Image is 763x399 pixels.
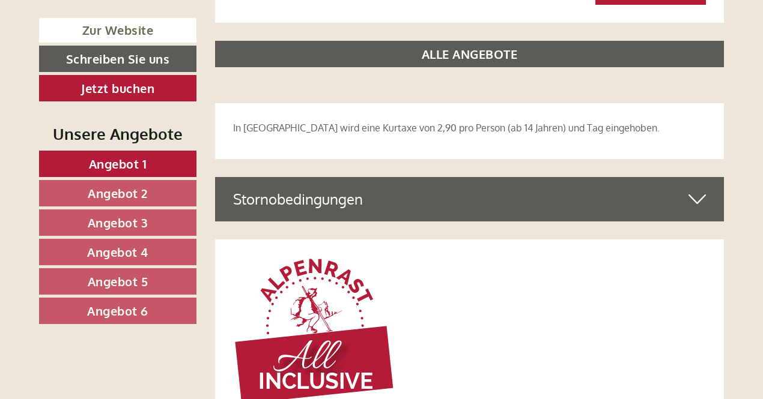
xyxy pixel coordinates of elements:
[39,75,196,101] a: Jetzt buchen
[89,156,147,172] span: Angebot 1
[18,35,194,44] div: Berghotel Alpenrast
[215,9,259,29] div: [DATE]
[18,58,194,67] small: 13:37
[39,122,196,145] div: Unsere Angebote
[39,18,196,43] a: Zur Website
[392,311,473,337] button: Senden
[88,215,148,230] span: Angebot 3
[233,121,707,135] p: In [GEOGRAPHIC_DATA] wird eine Kurtaxe von 2,90 pro Person (ab 14 Jahren) und Tag eingehoben.
[87,303,148,319] span: Angebot 6
[88,274,148,289] span: Angebot 5
[215,177,725,221] div: Stornobedingungen
[215,41,725,67] a: ALLE ANGEBOTE
[87,244,148,260] span: Angebot 4
[9,32,200,69] div: Guten Tag, wie können wir Ihnen helfen?
[39,46,196,72] a: Schreiben Sie uns
[88,185,148,201] span: Angebot 2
